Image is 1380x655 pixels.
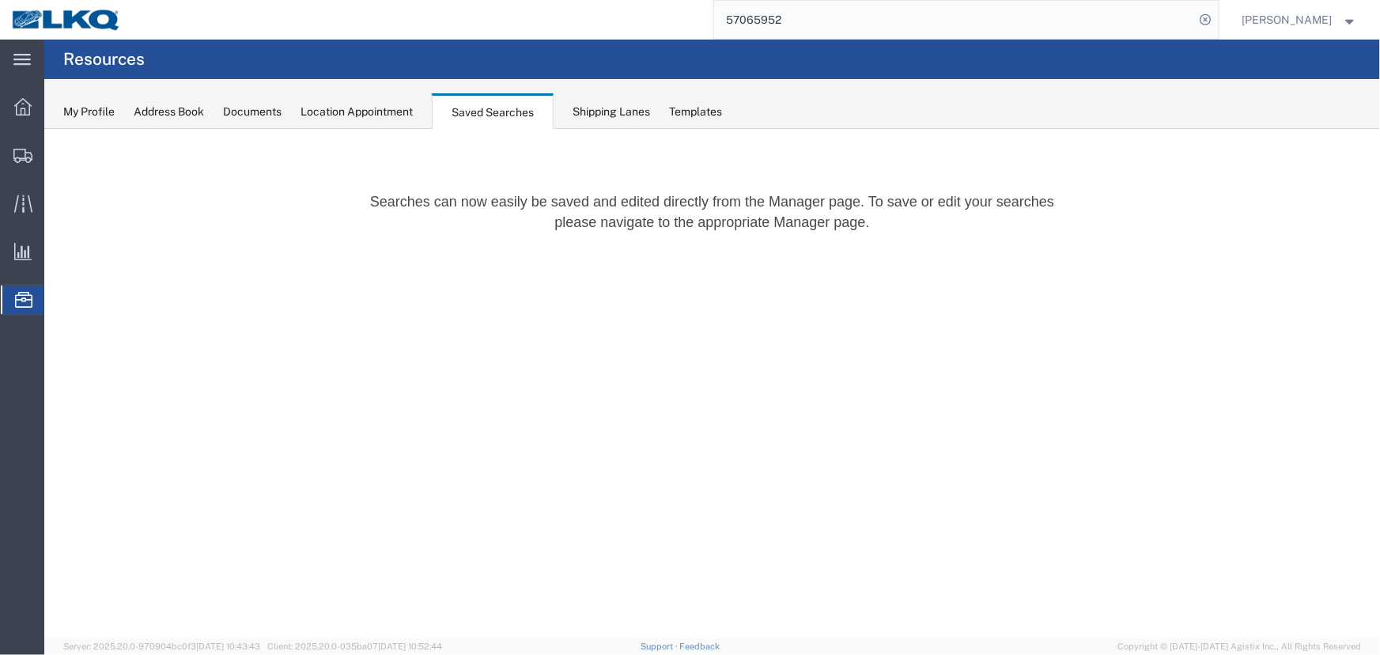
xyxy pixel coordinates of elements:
span: [DATE] 10:52:44 [378,642,442,651]
input: Search for shipment number, reference number [714,1,1195,39]
iframe: FS Legacy Container [44,129,1380,638]
div: Shipping Lanes [573,104,650,120]
span: [DATE] 10:43:43 [196,642,260,651]
div: Saved Searches [432,93,554,130]
a: Support [641,642,680,651]
div: Documents [223,104,282,120]
div: My Profile [63,104,115,120]
div: Location Appointment [301,104,413,120]
span: Client: 2025.20.0-035ba07 [267,642,442,651]
span: Alfredo Garcia [1242,11,1333,28]
img: logo [11,8,122,32]
h4: Resources [63,40,145,79]
div: Address Book [134,104,204,120]
button: [PERSON_NAME] [1242,10,1359,29]
div: Templates [669,104,722,120]
span: Copyright © [DATE]-[DATE] Agistix Inc., All Rights Reserved [1117,640,1361,653]
span: Server: 2025.20.0-970904bc0f3 [63,642,260,651]
a: Feedback [680,642,720,651]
